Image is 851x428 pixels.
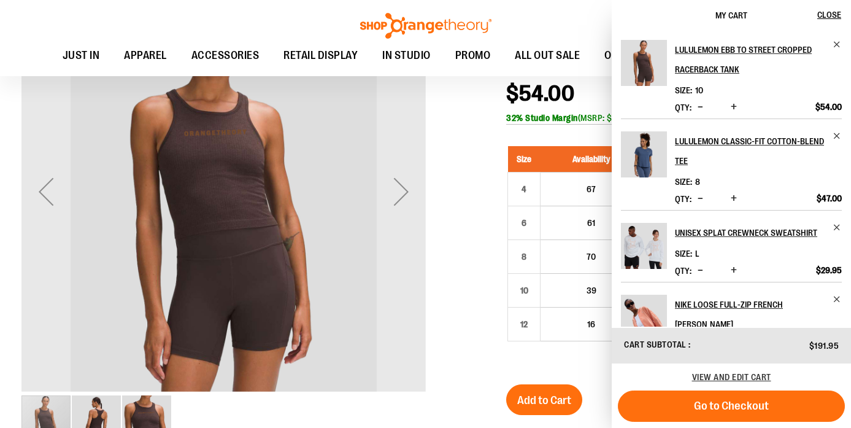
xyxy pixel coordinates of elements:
[675,85,692,95] dt: Size
[694,399,769,413] span: Go to Checkout
[283,42,358,69] span: RETAIL DISPLAY
[695,193,706,205] button: Decrease product quantity
[621,40,667,94] a: lululemon Ebb to Street Cropped Racerback Tank
[675,249,692,259] dt: Size
[695,177,700,187] span: 8
[621,40,667,86] img: lululemon Ebb to Street Cropped Racerback Tank
[675,177,692,187] dt: Size
[621,295,667,341] img: Nike Loose Full-Zip French Terry Hoodie
[621,131,667,185] a: lululemon Classic-Fit Cotton-Blend Tee
[382,42,431,69] span: IN STUDIO
[506,81,574,106] span: $54.00
[675,131,842,171] a: lululemon Classic-Fit Cotton-Blend Tee
[809,341,839,351] span: $191.95
[515,42,580,69] span: ALL OUT SALE
[675,295,842,334] a: Nike Loose Full-Zip French [PERSON_NAME]
[621,295,667,349] a: Nike Loose Full-Zip French Terry Hoodie
[63,42,100,69] span: JUST IN
[621,131,667,177] img: lululemon Classic-Fit Cotton-Blend Tee
[587,184,596,194] span: 67
[191,42,260,69] span: ACCESSORIES
[515,315,533,333] div: 12
[587,319,595,329] span: 16
[515,180,533,198] div: 4
[715,10,747,20] span: My Cart
[515,281,533,300] div: 10
[817,10,841,20] span: Close
[618,391,845,422] button: Go to Checkout
[833,223,842,232] a: Remove item
[515,214,533,232] div: 6
[587,286,596,295] span: 39
[506,113,578,123] b: 32% Studio Margin
[621,282,842,374] li: Product
[695,265,706,277] button: Decrease product quantity
[695,85,703,95] span: 10
[515,247,533,266] div: 8
[675,295,825,334] h2: Nike Loose Full-Zip French [PERSON_NAME]
[833,295,842,304] a: Remove item
[506,384,582,415] button: Add to Cart
[728,101,740,114] button: Increase product quantity
[621,40,842,119] li: Product
[816,265,842,276] span: $29.95
[675,223,842,243] a: Unisex Splat Crewneck Sweatshirt
[692,372,771,382] a: View and edit cart
[587,252,596,262] span: 70
[833,131,842,141] a: Remove item
[675,266,691,276] label: Qty
[506,112,830,124] div: (MSRP: $79.00)
[541,146,642,173] th: Availability
[675,223,825,243] h2: Unisex Splat Crewneck Sweatshirt
[621,210,842,282] li: Product
[675,40,842,79] a: lululemon Ebb to Street Cropped Racerback Tank
[358,13,493,39] img: Shop Orangetheory
[675,194,691,204] label: Qty
[817,193,842,204] span: $47.00
[728,265,740,277] button: Increase product quantity
[621,223,667,269] img: Unisex Splat Crewneck Sweatshirt
[508,146,541,173] th: Size
[675,40,825,79] h2: lululemon Ebb to Street Cropped Racerback Tank
[517,394,571,407] span: Add to Cart
[815,101,842,112] span: $54.00
[728,193,740,205] button: Increase product quantity
[695,249,699,259] span: L
[621,119,842,210] li: Product
[621,223,667,277] a: Unisex Splat Crewneck Sweatshirt
[695,101,706,114] button: Decrease product quantity
[624,340,687,349] span: Cart Subtotal
[124,42,167,69] span: APPAREL
[455,42,491,69] span: PROMO
[833,40,842,49] a: Remove item
[675,131,825,171] h2: lululemon Classic-Fit Cotton-Blend Tee
[604,42,660,69] span: OTF BY YOU
[587,218,595,228] span: 61
[675,103,691,112] label: Qty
